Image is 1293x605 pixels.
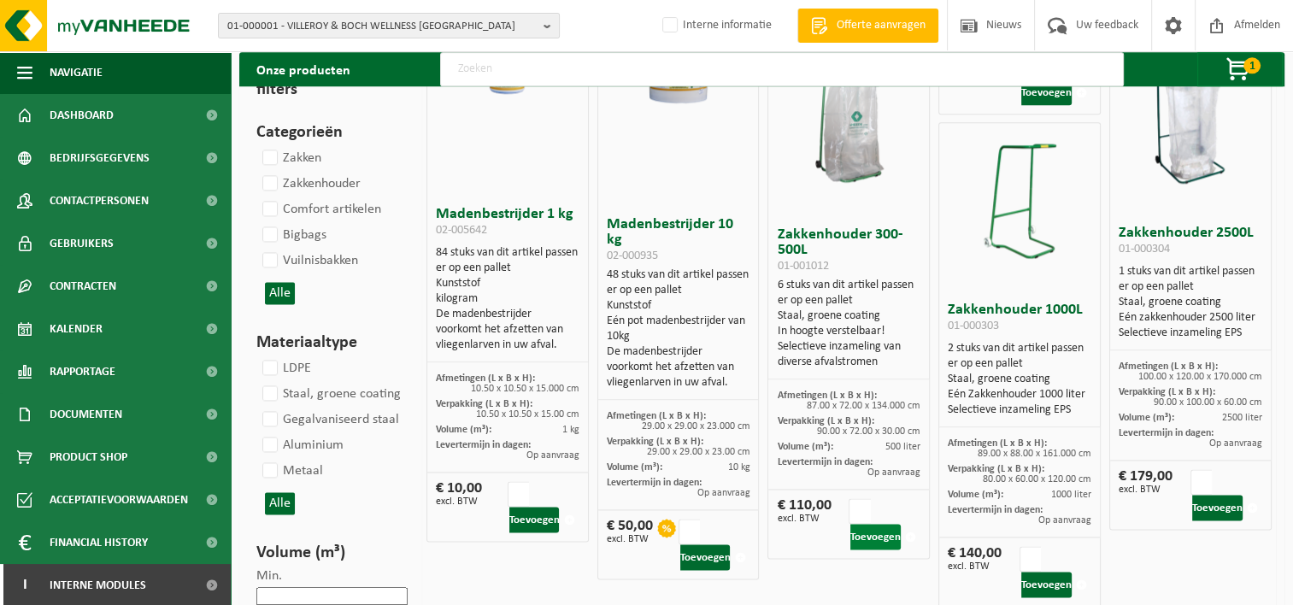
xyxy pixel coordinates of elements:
span: Bedrijfsgegevens [50,137,150,179]
span: 1000 liter [1051,490,1091,500]
span: 1 kg [562,425,579,435]
div: kilogram [436,291,579,307]
label: LDPE [259,355,311,381]
span: 10.50 x 10.50 x 15.000 cm [471,384,579,394]
div: De madenbestrijder voorkomt het afzetten van vliegenlarven in uw afval. [436,307,579,353]
span: Acceptatievoorwaarden [50,479,188,521]
button: Toevoegen [509,507,560,532]
label: Aluminium [259,432,344,458]
button: Toevoegen [1021,572,1072,597]
input: 1 [508,481,529,507]
div: 6 stuks van dit artikel passen er op een pallet [777,278,920,370]
span: 02-000935 [607,250,658,262]
label: Comfort artikelen [259,197,381,222]
div: De madenbestrijder voorkomt het afzetten van vliegenlarven in uw afval. [607,344,750,391]
button: Alle [265,282,295,304]
label: Zakkenhouder [259,171,361,197]
span: Op aanvraag [696,488,749,498]
span: Levertermijn in dagen: [1119,428,1214,438]
h3: Madenbestrijder 1 kg [436,207,579,241]
div: 48 stuks van dit artikel passen er op een pallet [607,267,750,391]
label: Bigbags [259,222,326,248]
span: Kalender [50,308,103,350]
div: In hoogte verstelbaar! [777,324,920,339]
h3: Zakkenhouder 1000L [948,302,1091,337]
h3: Volume (m³) [256,540,397,566]
span: Rapportage [50,350,115,393]
label: Metaal [259,458,323,484]
div: 1 stuks van dit artikel passen er op een pallet [1119,264,1262,341]
img: 01-000304 [1154,46,1226,191]
span: Op aanvraag [1209,438,1262,449]
span: Verpakking (L x B x H): [436,399,532,409]
span: Levertermijn in dagen: [436,440,531,450]
h3: Categorieën [256,120,397,145]
span: excl. BTW [948,561,1002,572]
span: Op aanvraag [1038,515,1091,526]
span: Afmetingen (L x B x H): [1119,361,1218,372]
span: Offerte aanvragen [832,17,930,34]
input: 1 [849,498,870,524]
a: Offerte aanvragen [797,9,938,43]
span: 29.00 x 29.00 x 23.00 cm [646,447,749,457]
h3: Madenbestrijder 10 kg [607,217,750,263]
div: Eén pot madenbestrijder van 10kg [607,314,750,344]
input: Zoeken [440,52,1124,86]
div: € 179,00 [1119,469,1173,495]
div: Staal, groene coating [948,372,1091,387]
span: 01-000001 - VILLEROY & BOCH WELLNESS [GEOGRAPHIC_DATA] [227,14,537,39]
span: Volume (m³): [436,425,491,435]
label: Vuilnisbakken [259,248,358,273]
span: 1 [1243,57,1261,73]
span: Op aanvraag [526,450,579,461]
span: Volume (m³): [1119,413,1174,423]
div: € 140,00 [948,546,1002,572]
button: Alle [265,492,295,514]
div: € 10,00 [436,481,482,507]
span: Contactpersonen [50,179,149,222]
span: 500 liter [885,442,920,452]
span: Verpakking (L x B x H): [948,464,1044,474]
img: 01-001012 [776,48,921,193]
div: Staal, groene coating [777,308,920,324]
div: Staal, groene coating [1119,295,1262,310]
label: Zakken [259,145,321,171]
span: Afmetingen (L x B x H): [948,438,1047,449]
span: Contracten [50,265,116,308]
span: 87.00 x 72.00 x 134.000 cm [807,401,920,411]
div: Eén Zakkenhouder 1000 liter [948,387,1091,402]
span: 89.00 x 88.00 x 161.000 cm [978,449,1091,459]
img: 01-000303 [984,123,1056,268]
span: Financial History [50,521,148,564]
span: excl. BTW [1119,485,1173,495]
span: Navigatie [50,51,103,94]
div: Selectieve inzameling EPS [948,402,1091,418]
input: 1 [1190,469,1212,495]
button: 1 [1197,52,1283,86]
span: Afmetingen (L x B x H): [777,391,876,401]
span: Gebruikers [50,222,114,265]
h3: Zakkenhouder 2500L [1119,226,1262,260]
span: excl. BTW [607,534,653,544]
div: Kunststof [436,276,579,291]
h3: Materiaaltype [256,330,397,355]
span: 10.50 x 10.50 x 15.00 cm [476,409,579,420]
span: Levertermijn in dagen: [607,478,702,488]
span: 10 kg [727,462,749,473]
button: 01-000001 - VILLEROY & BOCH WELLNESS [GEOGRAPHIC_DATA] [218,13,560,38]
input: 1 [1020,546,1041,572]
button: Toevoegen [680,544,731,570]
span: 90.00 x 72.00 x 30.00 cm [817,426,920,437]
span: Verpakking (L x B x H): [607,437,703,447]
div: 2 stuks van dit artikel passen er op een pallet [948,341,1091,418]
label: Staal, groene coating [259,381,401,407]
span: Afmetingen (L x B x H): [607,411,706,421]
button: Toevoegen [850,524,901,549]
span: Afmetingen (L x B x H): [436,373,535,384]
div: 84 stuks van dit artikel passen er op een pallet [436,245,579,353]
span: 80.00 x 60.00 x 120.00 cm [983,474,1091,485]
button: Toevoegen [1021,79,1072,105]
input: 1 [679,519,700,544]
span: 01-000303 [948,320,999,332]
label: Min. [256,569,282,583]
